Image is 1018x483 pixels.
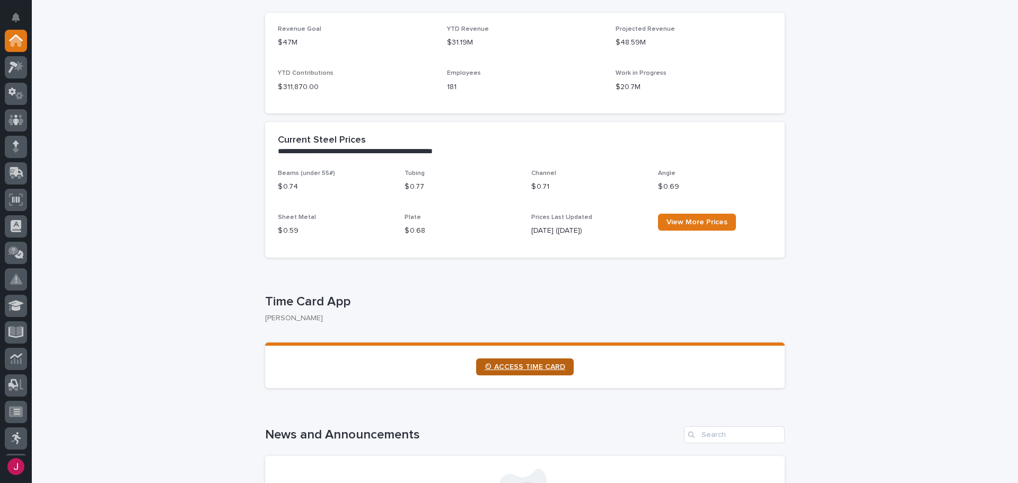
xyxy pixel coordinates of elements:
[405,225,519,236] p: $ 0.68
[278,135,366,146] h2: Current Steel Prices
[447,26,489,32] span: YTD Revenue
[405,181,519,192] p: $ 0.77
[616,82,772,93] p: $20.7M
[684,426,785,443] input: Search
[13,13,27,30] div: Notifications
[531,181,645,192] p: $ 0.71
[531,170,556,177] span: Channel
[265,314,776,323] p: [PERSON_NAME]
[531,214,592,221] span: Prices Last Updated
[265,427,680,443] h1: News and Announcements
[616,70,666,76] span: Work in Progress
[616,26,675,32] span: Projected Revenue
[278,214,316,221] span: Sheet Metal
[278,225,392,236] p: $ 0.59
[265,294,780,310] p: Time Card App
[5,6,27,29] button: Notifications
[405,214,421,221] span: Plate
[278,82,434,93] p: $ 311,870.00
[278,37,434,48] p: $47M
[278,70,334,76] span: YTD Contributions
[278,26,321,32] span: Revenue Goal
[658,170,675,177] span: Angle
[447,70,481,76] span: Employees
[278,181,392,192] p: $ 0.74
[616,37,772,48] p: $48.59M
[658,214,736,231] a: View More Prices
[666,218,727,226] span: View More Prices
[405,170,425,177] span: Tubing
[658,181,772,192] p: $ 0.69
[278,170,335,177] span: Beams (under 55#)
[485,363,565,371] span: ⏲ ACCESS TIME CARD
[476,358,574,375] a: ⏲ ACCESS TIME CARD
[531,225,645,236] p: [DATE] ([DATE])
[447,82,603,93] p: 181
[5,455,27,478] button: users-avatar
[447,37,603,48] p: $31.19M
